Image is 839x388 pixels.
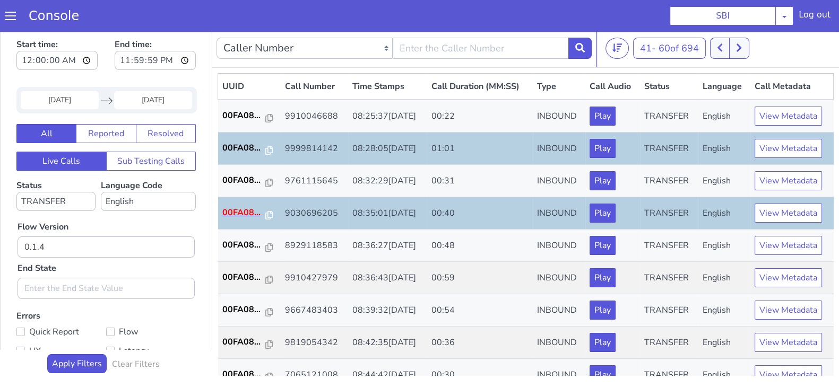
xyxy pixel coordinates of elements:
[585,45,640,71] th: Call Audio
[590,271,616,290] button: Play
[281,330,348,362] td: 7065121008
[698,330,750,362] td: English
[16,163,96,182] select: Status
[18,249,195,270] input: Enter the End State Value
[755,336,822,355] button: View Metadata
[533,45,586,71] th: Type
[755,142,822,161] button: View Metadata
[348,168,427,200] td: 08:35:01[DATE]
[427,136,532,168] td: 00:31
[633,8,706,30] button: 41- 60of 694
[799,8,831,25] div: Log out
[101,163,196,182] select: Language Code
[698,136,750,168] td: English
[222,209,276,222] a: 00FA08...
[590,174,616,193] button: Play
[115,22,196,41] input: End time:
[222,145,266,157] p: 00FA08...
[755,304,822,323] button: View Metadata
[427,297,532,330] td: 00:36
[640,265,698,297] td: TRANSFER
[222,274,276,287] a: 00FA08...
[222,306,266,319] p: 00FA08...
[427,265,532,297] td: 00:54
[18,207,195,228] input: Enter the Flow Version ID
[755,77,822,96] button: View Metadata
[533,103,586,136] td: INBOUND
[659,13,699,25] span: 60 of 694
[348,70,427,103] td: 08:25:37[DATE]
[348,233,427,265] td: 08:36:43[DATE]
[16,95,76,114] button: All
[348,103,427,136] td: 08:28:05[DATE]
[640,200,698,233] td: TRANSFER
[640,45,698,71] th: Status
[348,265,427,297] td: 08:39:32[DATE]
[533,233,586,265] td: INBOUND
[16,122,107,142] button: Live Calls
[222,80,276,93] a: 00FA08...
[698,233,750,265] td: English
[348,200,427,233] td: 08:36:27[DATE]
[222,274,266,287] p: 00FA08...
[427,45,532,71] th: Call Duration (MM:SS)
[281,200,348,233] td: 8929118583
[136,95,196,114] button: Resolved
[427,330,532,362] td: 00:30
[590,110,616,129] button: Play
[698,297,750,330] td: English
[640,330,698,362] td: TRANSFER
[281,103,348,136] td: 9999814142
[16,8,92,23] a: Console
[698,265,750,297] td: English
[750,45,834,71] th: Call Metadata
[222,177,276,190] a: 00FA08...
[281,45,348,71] th: Call Number
[533,297,586,330] td: INBOUND
[640,297,698,330] td: TRANSFER
[281,233,348,265] td: 9910427979
[106,314,196,329] label: Latency
[590,77,616,96] button: Play
[427,200,532,233] td: 00:48
[640,233,698,265] td: TRANSFER
[16,314,106,329] label: UX
[18,233,56,245] label: End State
[427,70,532,103] td: 00:22
[755,207,822,226] button: View Metadata
[640,103,698,136] td: TRANSFER
[222,112,266,125] p: 00FA08...
[755,271,822,290] button: View Metadata
[281,265,348,297] td: 9667483403
[698,70,750,103] td: English
[222,80,266,93] p: 00FA08...
[281,70,348,103] td: 9910046688
[590,304,616,323] button: Play
[16,22,98,41] input: Start time:
[427,103,532,136] td: 01:01
[281,136,348,168] td: 9761115645
[76,95,136,114] button: Reported
[393,8,569,30] input: Enter the Caller Number
[590,207,616,226] button: Play
[533,168,586,200] td: INBOUND
[222,145,276,157] a: 00FA08...
[640,136,698,168] td: TRANSFER
[533,330,586,362] td: INBOUND
[222,306,276,319] a: 00FA08...
[698,103,750,136] td: English
[222,209,266,222] p: 00FA08...
[755,110,822,129] button: View Metadata
[106,122,196,142] button: Sub Testing Calls
[533,70,586,103] td: INBOUND
[533,200,586,233] td: INBOUND
[698,168,750,200] td: English
[18,191,68,204] label: Flow Version
[16,295,106,310] label: Quick Report
[533,136,586,168] td: INBOUND
[218,45,281,71] th: UUID
[115,6,196,44] label: End time:
[640,70,698,103] td: TRANSFER
[533,265,586,297] td: INBOUND
[114,62,192,80] input: End Date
